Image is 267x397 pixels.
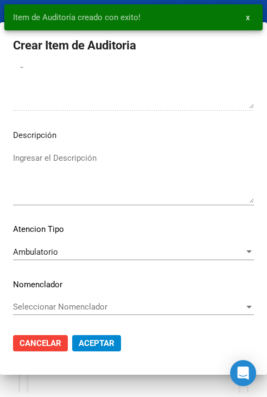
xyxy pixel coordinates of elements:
h2: Crear Item de Auditoria [13,35,254,56]
span: x [246,12,250,22]
p: Atencion Tipo [13,223,254,236]
button: Aceptar [72,335,121,351]
p: Descripción [13,129,254,142]
button: Cancelar [13,335,68,351]
p: Nomenclador [13,279,254,291]
span: Cancelar [20,338,61,348]
span: Ambulatorio [13,247,58,257]
span: Seleccionar Nomenclador [13,302,244,312]
span: Aceptar [79,338,115,348]
span: Item de Auditoría creado con exito! [13,12,141,23]
div: Open Intercom Messenger [230,360,256,386]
